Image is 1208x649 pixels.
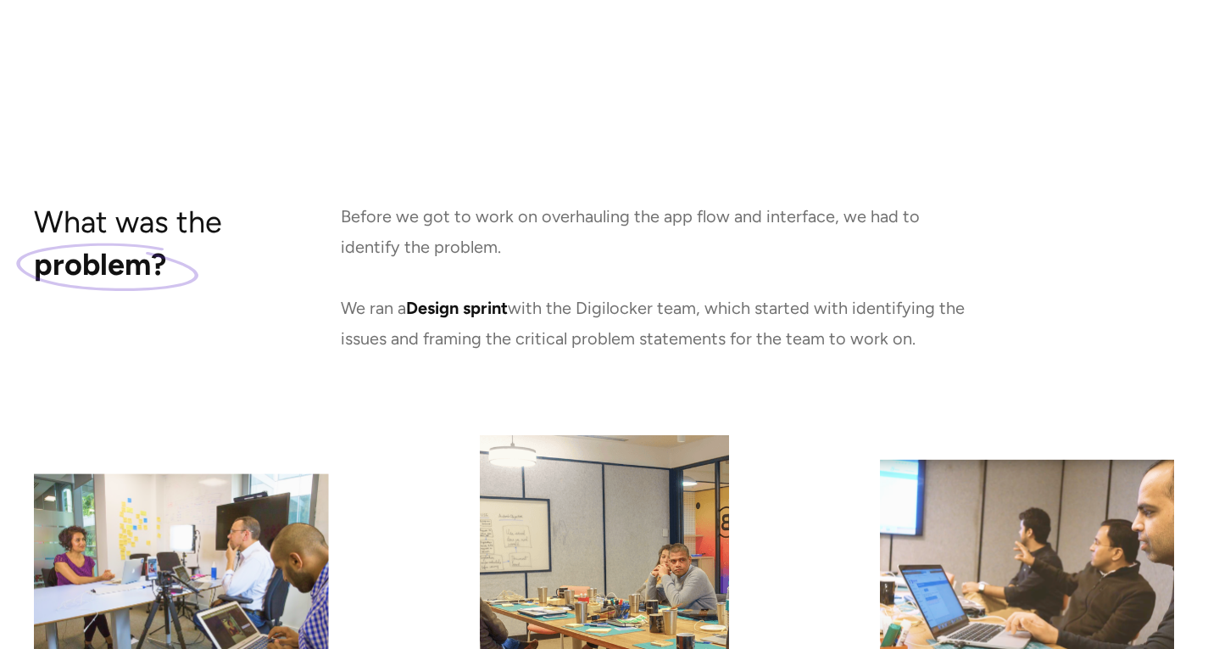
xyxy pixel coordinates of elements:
[341,201,972,354] p: Before we got to work on overhauling the app flow and interface, we had to identify the problem. ...
[34,243,166,286] strong: problem?
[406,298,508,318] span: Design sprint
[34,201,222,287] h3: What was the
